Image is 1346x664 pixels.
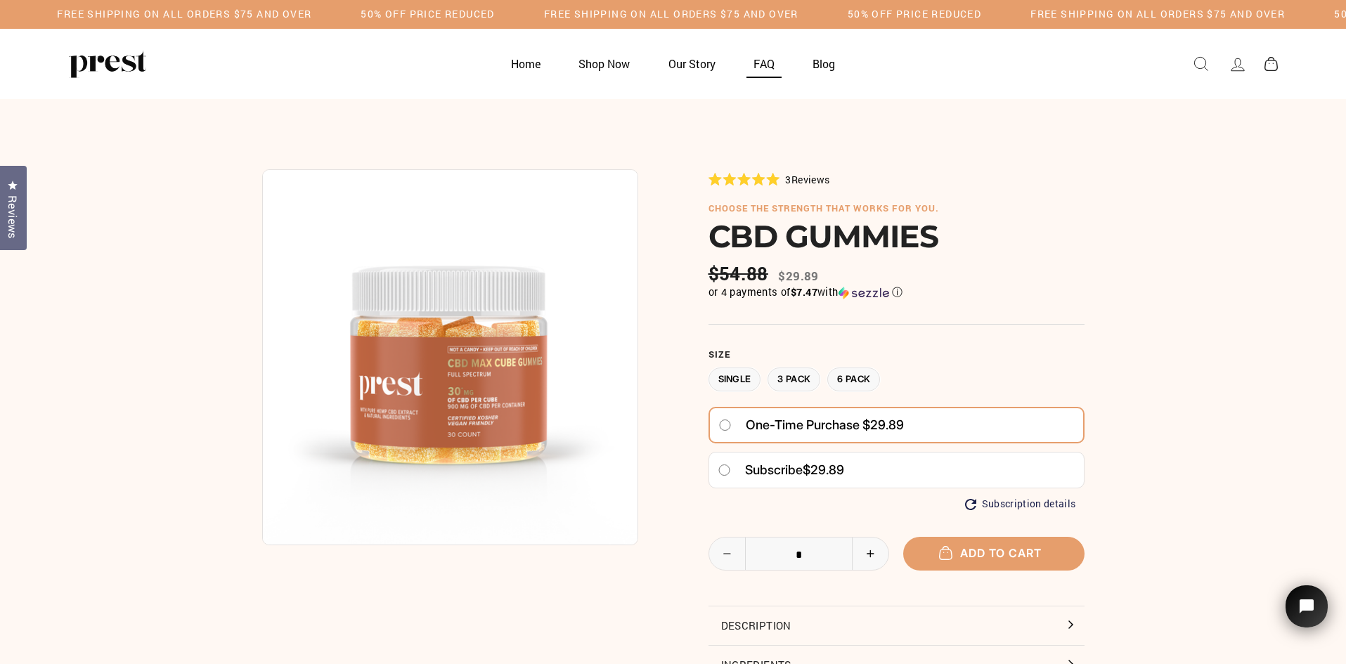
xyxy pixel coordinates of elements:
h1: CBD GUMMIES [708,221,1085,252]
label: Size [708,349,1085,360]
div: or 4 payments of$7.47withSezzle Click to learn more about Sezzle [708,285,1085,299]
img: PREST ORGANICS [69,50,146,78]
a: Shop Now [561,50,647,77]
h6: choose the strength that works for you. [708,203,1085,214]
h5: 50% OFF PRICE REDUCED [848,8,981,20]
span: Subscription details [982,498,1076,510]
span: One-time purchase $29.89 [746,412,904,438]
h5: Free Shipping on all orders $75 and over [1030,8,1285,20]
div: or 4 payments of with [708,285,1085,299]
a: Home [493,50,558,77]
h5: 50% OFF PRICE REDUCED [361,8,494,20]
a: Blog [795,50,853,77]
img: CBD GUMMIES [262,169,638,545]
input: quantity [709,538,889,571]
span: Reviews [791,173,830,186]
span: Reviews [4,195,22,239]
iframe: Tidio Chat [1267,566,1346,664]
button: Subscription details [965,498,1076,510]
img: Sezzle [839,287,889,299]
input: One-time purchase $29.89 [718,419,732,431]
span: Add to cart [946,546,1042,560]
h5: Free Shipping on all orders $75 and over [544,8,798,20]
ul: Primary [493,50,853,77]
a: FAQ [736,50,792,77]
label: 6 Pack [827,367,880,392]
span: $54.88 [708,263,772,285]
span: Subscribe [745,462,803,477]
button: Increase item quantity by one [852,538,888,570]
span: $29.89 [778,268,818,284]
a: Our Story [651,50,733,77]
label: Single [708,367,761,392]
span: $29.89 [803,462,844,477]
label: 3 Pack [768,367,820,392]
input: Subscribe$29.89 [718,464,731,476]
button: Reduce item quantity by one [709,538,746,570]
span: $7.47 [791,285,817,299]
h5: Free Shipping on all orders $75 and over [57,8,311,20]
button: Description [708,606,1085,644]
button: Add to cart [903,537,1085,570]
span: 3 [785,173,791,186]
div: 3Reviews [708,171,830,187]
